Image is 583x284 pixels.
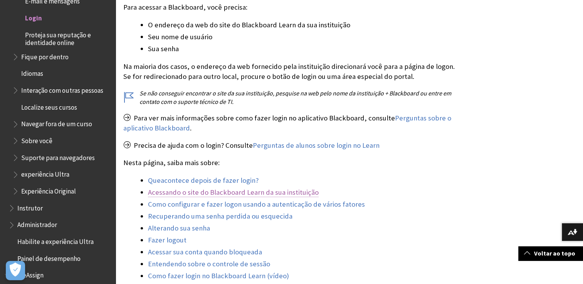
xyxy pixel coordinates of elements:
[148,236,186,245] a: Fazer logout
[161,176,164,185] a: a
[21,118,92,128] span: Navegar fora de um curso
[148,224,210,233] a: Alterando sua senha
[21,67,43,78] span: Idiomas
[21,134,52,145] span: Sobre você
[21,151,95,162] span: Suporte para navegadores
[148,271,289,281] a: Como fazer login no Blackboard Learn (vídeo)
[148,188,319,197] a: Acessando o site do Blackboard Learn da sua instituição
[123,2,461,12] p: Para acessar a Blackboard, você precisa:
[21,168,69,179] span: experiência Ultra
[123,114,451,133] a: Perguntas sobre o aplicativo Blackboard
[123,158,461,168] p: Nesta página, saiba mais sobre:
[6,261,25,280] button: Abrir preferências
[25,12,42,22] span: Login
[21,84,103,94] span: Interação com outras pessoas
[123,62,461,82] p: Na maioria dos casos, o endereço da web fornecido pela instituição direcionará você para a página...
[148,247,262,257] a: Acessar sua conta quando bloqueada
[21,101,77,111] span: Localize seus cursos
[518,246,583,261] a: Voltar ao topo
[17,252,81,262] span: Painel de desempenho
[191,176,259,185] a: depois de fazer login?
[21,185,76,195] span: Experiência Original
[17,219,57,229] span: Administrador
[164,176,189,185] a: contece
[123,140,461,150] p: Precisa de ajuda com o login? Consulte
[253,141,380,150] a: Perguntas de alunos sobre login no Learn
[17,235,94,246] span: Habilite a experiência Ultra
[25,28,110,47] span: Proteja sua reputação e identidade online
[148,212,292,221] a: Recuperando uma senha perdida ou esquecida
[148,176,161,185] a: Que
[148,259,270,269] a: Entendendo sobre o controle de sessão
[123,89,461,106] p: Se não conseguir encontrar o site da sua instituição, pesquise na web pelo nome da instituição + ...
[17,202,43,212] span: Instrutor
[148,43,461,54] li: Sua senha
[148,20,461,30] li: O endereço da web do site do Blackboard Learn da sua instituição
[148,200,365,209] a: Como configurar e fazer logon usando a autenticação de vários fatores
[21,50,69,61] span: Fique por dentro
[123,113,461,133] p: Para ver mais informações sobre como fazer login no aplicativo Blackboard, consulte .
[13,269,44,279] span: SafeAssign
[148,32,461,42] li: Seu nome de usuário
